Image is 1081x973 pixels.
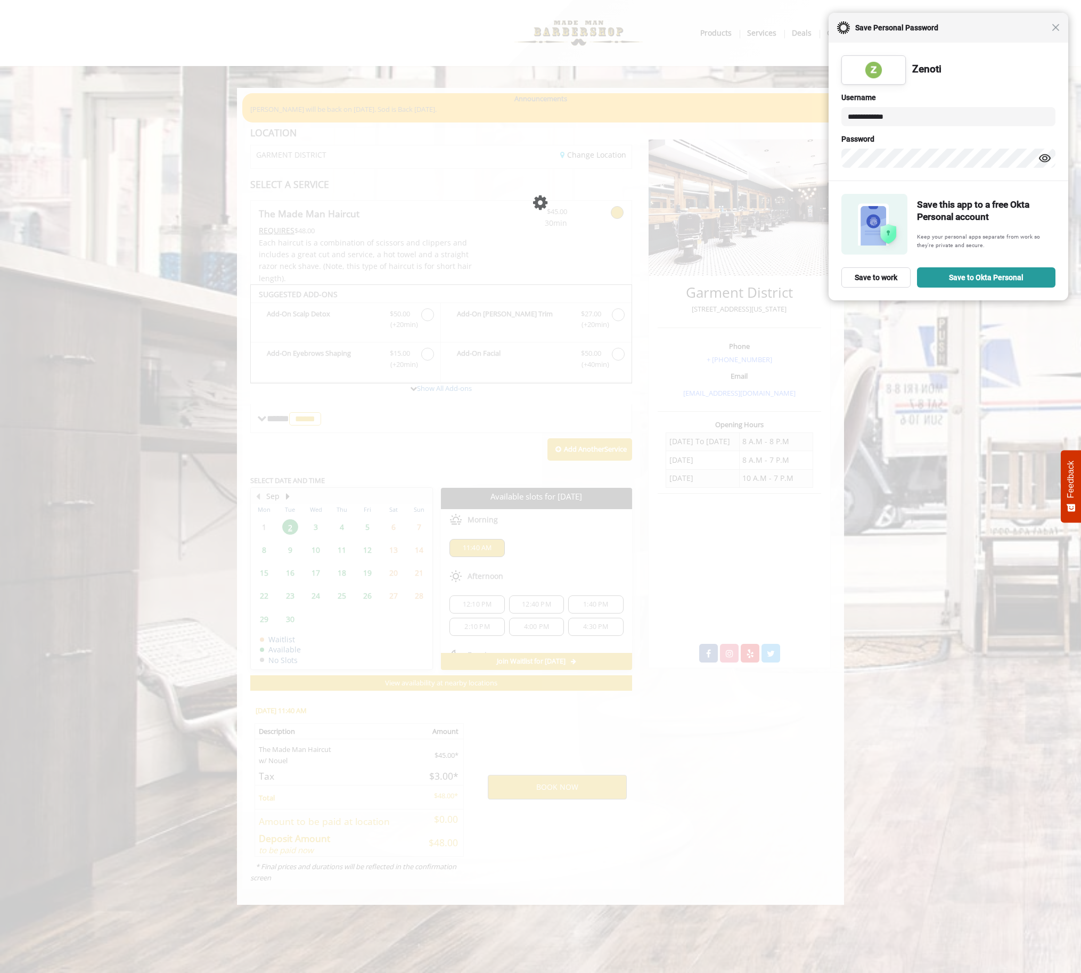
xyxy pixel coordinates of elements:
[841,267,911,288] button: Save to work
[917,233,1052,249] span: Keep your personal apps separate from work so they're private and secure.
[1061,450,1081,522] button: Feedback - Show survey
[917,199,1052,223] h5: Save this app to a free Okta Personal account
[917,267,1055,288] button: Save to Okta Personal
[912,63,941,76] div: Zenoti
[841,133,1055,145] h6: Password
[864,61,883,79] img: las65gAAAAZJREFUAwBIiwjCuBHGSQAAAABJRU5ErkJggg==
[841,91,1055,104] h6: Username
[1066,461,1076,498] span: Feedback
[850,21,1052,34] span: Save Personal Password
[1052,23,1060,31] span: Close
